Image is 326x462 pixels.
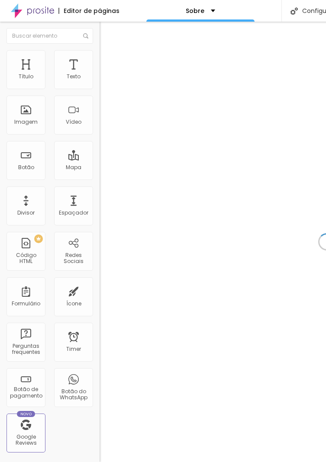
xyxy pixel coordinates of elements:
div: Redes Sociais [56,252,90,265]
div: Editor de páginas [58,8,119,14]
div: Texto [67,74,81,80]
div: Botão de pagamento [9,386,43,399]
img: Icone [290,7,298,15]
div: Ícone [66,301,81,307]
input: Buscar elemento [6,28,93,44]
div: Espaçador [59,210,88,216]
p: Sobre [186,8,204,14]
div: Código HTML [9,252,43,265]
div: Imagem [14,119,38,125]
div: Botão [18,164,34,170]
div: Botão do WhatsApp [56,388,90,401]
div: Formulário [12,301,40,307]
div: Mapa [66,164,81,170]
div: Divisor [17,210,35,216]
div: Título [19,74,33,80]
div: Timer [66,346,81,352]
div: Vídeo [66,119,81,125]
div: Novo [17,411,36,417]
div: Google Reviews [9,434,43,446]
div: Perguntas frequentes [9,343,43,356]
img: Icone [83,33,88,38]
